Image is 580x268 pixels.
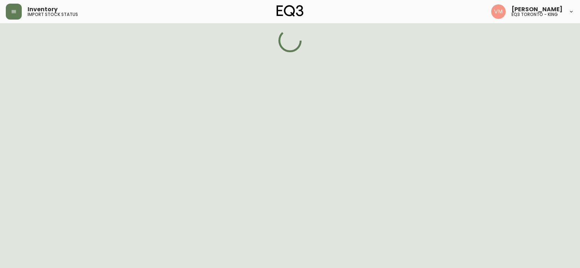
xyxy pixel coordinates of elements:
h5: import stock status [28,12,78,17]
span: Inventory [28,7,58,12]
img: logo [277,5,303,17]
h5: eq3 toronto - king [511,12,558,17]
span: [PERSON_NAME] [511,7,563,12]
img: 0f63483a436850f3a2e29d5ab35f16df [491,4,506,19]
